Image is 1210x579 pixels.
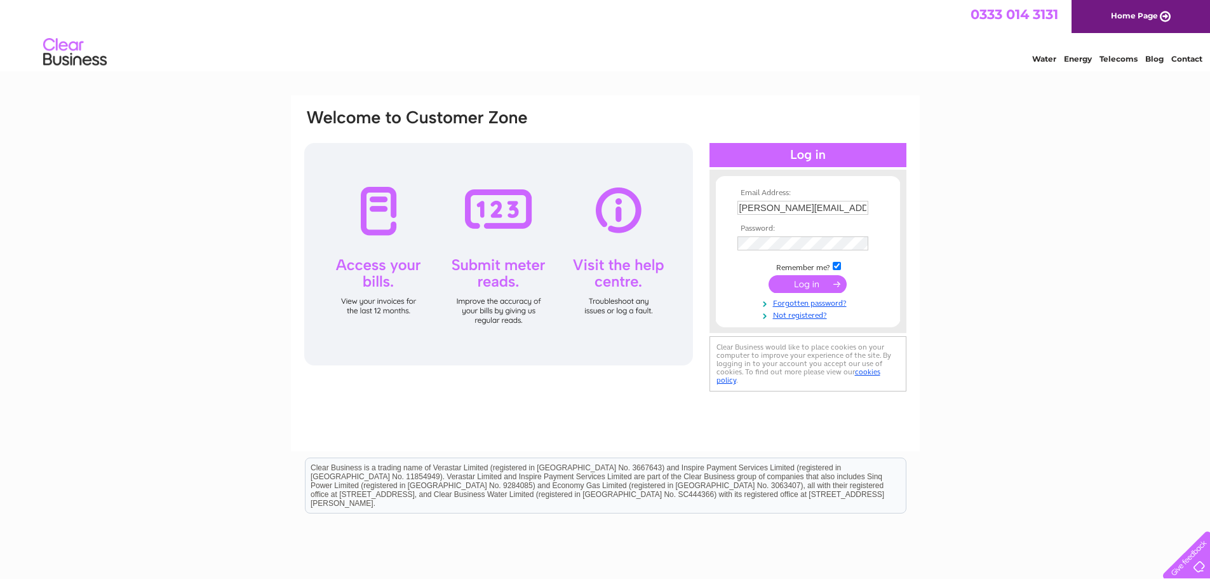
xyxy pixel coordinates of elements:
[734,260,882,273] td: Remember me?
[769,275,847,293] input: Submit
[1064,54,1092,64] a: Energy
[971,6,1058,22] a: 0333 014 3131
[709,336,906,392] div: Clear Business would like to place cookies on your computer to improve your experience of the sit...
[43,33,107,72] img: logo.png
[306,7,906,62] div: Clear Business is a trading name of Verastar Limited (registered in [GEOGRAPHIC_DATA] No. 3667643...
[734,189,882,198] th: Email Address:
[1171,54,1202,64] a: Contact
[716,367,880,385] a: cookies policy
[737,308,882,320] a: Not registered?
[737,296,882,308] a: Forgotten password?
[1032,54,1056,64] a: Water
[1145,54,1164,64] a: Blog
[734,224,882,233] th: Password:
[1099,54,1138,64] a: Telecoms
